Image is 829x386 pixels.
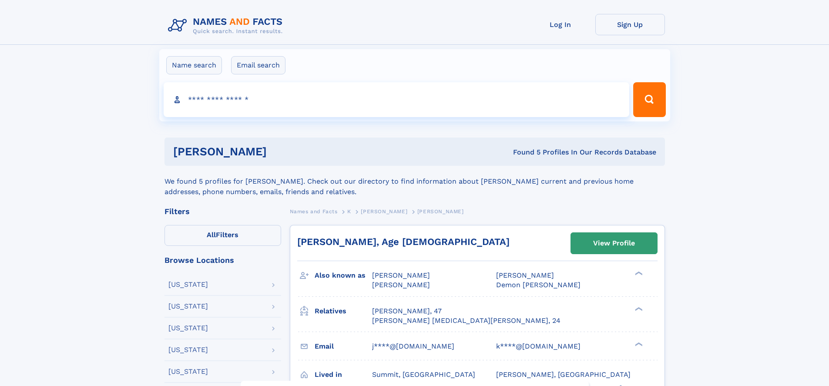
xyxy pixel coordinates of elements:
label: Filters [164,225,281,246]
div: ❯ [633,341,643,347]
div: Found 5 Profiles In Our Records Database [390,148,656,157]
h3: Lived in [315,367,372,382]
a: K [347,206,351,217]
a: [PERSON_NAME], 47 [372,306,442,316]
span: [PERSON_NAME] [372,271,430,279]
span: [PERSON_NAME] [496,271,554,279]
a: Names and Facts [290,206,338,217]
div: [US_STATE] [168,346,208,353]
div: Filters [164,208,281,215]
div: [US_STATE] [168,303,208,310]
h1: [PERSON_NAME] [173,146,390,157]
span: All [207,231,216,239]
div: View Profile [593,233,635,253]
div: ❯ [633,271,643,276]
span: [PERSON_NAME] [372,281,430,289]
img: Logo Names and Facts [164,14,290,37]
span: Demon [PERSON_NAME] [496,281,581,289]
a: [PERSON_NAME], Age [DEMOGRAPHIC_DATA] [297,236,510,247]
label: Email search [231,56,285,74]
span: [PERSON_NAME], [GEOGRAPHIC_DATA] [496,370,631,379]
a: [PERSON_NAME] [MEDICAL_DATA][PERSON_NAME], 24 [372,316,560,326]
a: Sign Up [595,14,665,35]
div: [US_STATE] [168,281,208,288]
div: We found 5 profiles for [PERSON_NAME]. Check out our directory to find information about [PERSON_... [164,166,665,197]
span: K [347,208,351,215]
div: [US_STATE] [168,368,208,375]
a: Log In [526,14,595,35]
h3: Relatives [315,304,372,319]
div: ❯ [633,306,643,312]
span: [PERSON_NAME] [361,208,407,215]
div: Browse Locations [164,256,281,264]
a: View Profile [571,233,657,254]
span: [PERSON_NAME] [417,208,464,215]
span: Summit, [GEOGRAPHIC_DATA] [372,370,475,379]
label: Name search [166,56,222,74]
h3: Also known as [315,268,372,283]
button: Search Button [633,82,665,117]
div: [US_STATE] [168,325,208,332]
input: search input [164,82,630,117]
a: [PERSON_NAME] [361,206,407,217]
h3: Email [315,339,372,354]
